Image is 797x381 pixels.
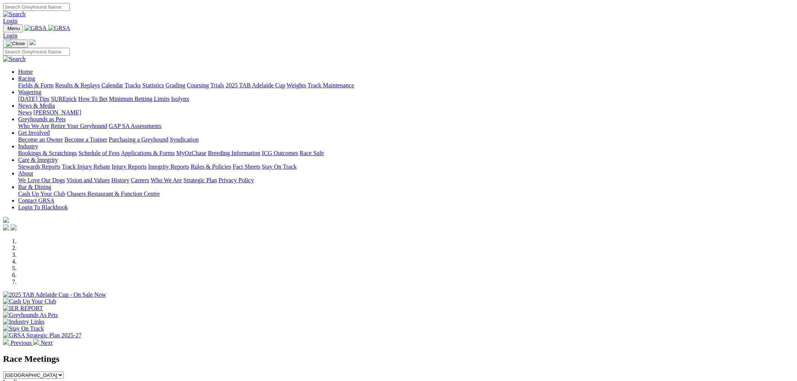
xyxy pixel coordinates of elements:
a: Bar & Dining [18,184,51,190]
a: Integrity Reports [148,163,189,170]
span: Previous [11,340,32,346]
a: Cash Up Your Club [18,190,65,197]
a: Wagering [18,89,41,95]
input: Search [3,48,70,56]
a: Purchasing a Greyhound [109,136,168,143]
div: Bar & Dining [18,190,794,197]
a: About [18,170,33,177]
img: GRSA [24,25,47,32]
a: Fields & Form [18,82,53,88]
a: Careers [131,177,149,183]
img: IER REPORT [3,305,43,312]
a: Previous [3,340,33,346]
img: 2025 TAB Adelaide Cup - On Sale Now [3,291,106,298]
button: Toggle navigation [3,24,23,32]
a: Statistics [142,82,164,88]
img: chevron-left-pager-white.svg [3,339,9,345]
div: Wagering [18,96,794,102]
a: Minimum Betting Limits [109,96,169,102]
a: Race Safe [299,150,324,156]
a: Industry [18,143,38,149]
a: Trials [210,82,224,88]
div: Care & Integrity [18,163,794,170]
a: Syndication [170,136,198,143]
a: Track Maintenance [308,82,354,88]
a: We Love Our Dogs [18,177,65,183]
a: Next [33,340,52,346]
a: Who We Are [18,123,49,129]
h2: Race Meetings [3,354,794,364]
img: Cash Up Your Club [3,298,56,305]
a: Home [18,69,33,75]
a: Racing [18,75,35,82]
a: Isolynx [171,96,189,102]
a: Calendar [101,82,123,88]
img: chevron-right-pager-white.svg [33,339,39,345]
img: Close [6,41,25,47]
div: News & Media [18,109,794,116]
div: About [18,177,794,184]
a: Retire Your Greyhound [51,123,107,129]
a: ICG Outcomes [262,150,298,156]
a: Get Involved [18,130,50,136]
a: Injury Reports [111,163,147,170]
img: Search [3,11,26,18]
input: Search [3,3,70,11]
a: Become an Owner [18,136,63,143]
img: logo-grsa-white.png [29,39,35,45]
span: Menu [8,26,20,31]
div: Greyhounds as Pets [18,123,794,130]
a: Grading [166,82,185,88]
a: History [111,177,129,183]
button: Toggle navigation [3,40,28,48]
a: Bookings & Scratchings [18,150,77,156]
img: Industry Links [3,319,44,325]
a: Tracks [125,82,141,88]
a: Contact GRSA [18,197,54,204]
a: Breeding Information [208,150,260,156]
a: Privacy Policy [218,177,254,183]
img: GRSA Strategic Plan 2025-27 [3,332,81,339]
a: Coursing [187,82,209,88]
a: [DATE] Tips [18,96,49,102]
img: logo-grsa-white.png [3,217,9,223]
a: Greyhounds as Pets [18,116,66,122]
a: Applications & Forms [121,150,175,156]
a: Strategic Plan [183,177,217,183]
a: Rules & Policies [191,163,231,170]
a: Results & Replays [55,82,100,88]
a: Weights [287,82,306,88]
div: Racing [18,82,794,89]
a: Chasers Restaurant & Function Centre [67,190,160,197]
a: Care & Integrity [18,157,58,163]
img: Greyhounds As Pets [3,312,58,319]
a: 2025 TAB Adelaide Cup [226,82,285,88]
a: [PERSON_NAME] [33,109,81,116]
div: Get Involved [18,136,794,143]
a: Login To Blackbook [18,204,68,210]
img: twitter.svg [11,224,17,230]
a: News & Media [18,102,55,109]
img: GRSA [48,25,70,32]
img: Search [3,56,26,62]
a: Login [3,32,17,39]
a: How To Bet [78,96,108,102]
a: Vision and Values [66,177,110,183]
a: Fact Sheets [233,163,260,170]
a: MyOzChase [176,150,206,156]
a: Who We Are [151,177,182,183]
a: GAP SA Assessments [109,123,162,129]
img: Stay On Track [3,325,44,332]
div: Industry [18,150,794,157]
a: Login [3,18,17,24]
span: Next [41,340,52,346]
a: Schedule of Fees [78,150,119,156]
a: News [18,109,32,116]
a: Track Injury Rebate [62,163,110,170]
img: facebook.svg [3,224,9,230]
a: Stewards Reports [18,163,60,170]
a: SUREpick [51,96,76,102]
a: Stay On Track [262,163,296,170]
a: Become a Trainer [64,136,107,143]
